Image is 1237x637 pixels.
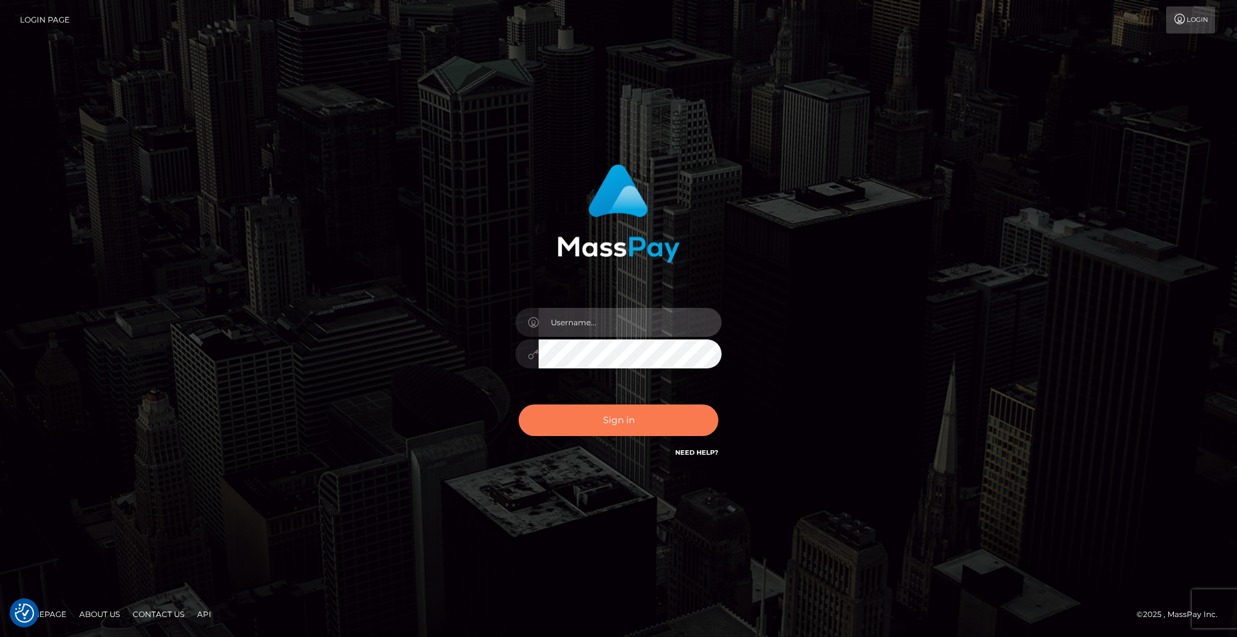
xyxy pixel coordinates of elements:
[519,404,718,436] button: Sign in
[15,604,34,623] button: Consent Preferences
[192,604,216,624] a: API
[1166,6,1215,33] a: Login
[128,604,189,624] a: Contact Us
[14,604,72,624] a: Homepage
[1136,607,1227,622] div: © 2025 , MassPay Inc.
[557,164,680,263] img: MassPay Login
[74,604,125,624] a: About Us
[675,448,718,457] a: Need Help?
[20,6,70,33] a: Login Page
[539,308,722,337] input: Username...
[15,604,34,623] img: Revisit consent button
